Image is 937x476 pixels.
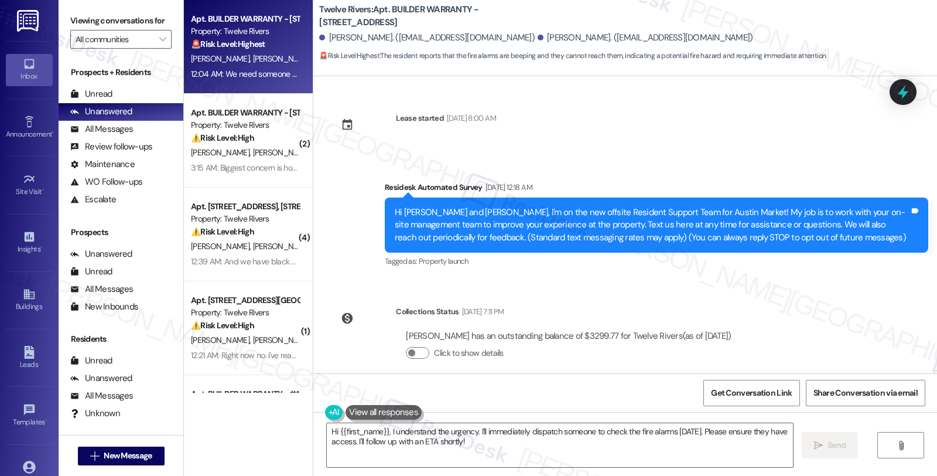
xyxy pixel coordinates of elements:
button: Share Conversation via email [806,380,925,406]
div: Property: Twelve Rivers [191,25,299,38]
div: Escalate [70,193,116,206]
input: All communities [76,30,153,49]
span: Get Conversation Link [711,387,792,399]
div: Unanswered [70,106,132,118]
div: Property: Twelve Rivers [191,119,299,131]
div: Unread [70,355,112,367]
i:  [814,441,823,450]
div: All Messages [70,123,133,135]
div: Apt. [STREET_ADDRESS], [STREET_ADDRESS] [191,200,299,213]
span: [PERSON_NAME] [253,241,315,251]
span: [PERSON_NAME] [191,53,253,64]
span: Send [827,439,846,451]
div: Maintenance [70,158,135,171]
b: Twelve Rivers: Apt. BUILDER WARRANTY - [STREET_ADDRESS] [319,4,553,29]
div: Hi [PERSON_NAME] and [PERSON_NAME], I'm on the new offsite Resident Support Team for Austin Marke... [395,206,909,244]
div: [PERSON_NAME] has an outstanding balance of $3299.77 for Twelve Rivers (as of [DATE]) [406,330,731,342]
a: Templates • [6,400,53,431]
span: [PERSON_NAME] [191,335,253,345]
div: All Messages [70,390,133,402]
div: 12:39 AM: And we have black mold on the shower [191,256,359,267]
i:  [159,35,166,44]
div: Unanswered [70,372,132,385]
span: [PERSON_NAME] [191,241,253,251]
strong: ⚠️ Risk Level: High [191,320,254,331]
div: Unanswered [70,248,132,260]
strong: 🚨 Risk Level: Highest [191,39,265,49]
div: Unread [70,266,112,278]
a: Buildings [6,284,53,316]
span: • [52,128,54,137]
div: 3:15 AM: Biggest concern is honestly the trashcan [191,162,358,173]
div: [PERSON_NAME]. ([EMAIL_ADDRESS][DOMAIN_NAME]) [538,32,753,44]
div: [DATE] 12:18 AM [483,181,532,193]
div: Property: Twelve Rivers [191,307,299,319]
strong: ⚠️ Risk Level: High [191,226,254,237]
label: Click to show details [434,347,503,359]
div: [DATE] 7:11 PM [459,305,504,318]
div: Residents [59,333,183,345]
button: Get Conversation Link [703,380,799,406]
div: Apt. BUILDER WARRANTY - [STREET_ADDRESS][GEOGRAPHIC_DATA][STREET_ADDRESS] [191,107,299,119]
div: Unknown [70,407,120,420]
span: Share Conversation via email [813,387,918,399]
a: Site Visit • [6,169,53,201]
div: Residesk Automated Survey [385,181,928,198]
div: WO Follow-ups [70,176,142,188]
span: • [42,186,44,194]
textarea: Hi {{first_name}}, I understand the urgency. I'll immediately dispatch someone to check the fire ... [327,423,793,467]
strong: ⚠️ Risk Level: High [191,132,254,143]
span: • [40,243,42,251]
div: Lease started [396,112,444,124]
span: • [45,416,47,424]
span: [PERSON_NAME] [191,147,253,158]
div: [PERSON_NAME]. ([EMAIL_ADDRESS][DOMAIN_NAME]) [319,32,535,44]
span: [PERSON_NAME] [253,53,312,64]
div: Property: Twelve Rivers [191,213,299,225]
div: Apt. [STREET_ADDRESS][GEOGRAPHIC_DATA][STREET_ADDRESS] [191,294,299,307]
span: New Message [104,450,152,462]
label: Viewing conversations for [70,12,172,30]
a: Insights • [6,227,53,259]
img: ResiDesk Logo [17,10,41,32]
span: : The resident reports that the fire alarms are beeping and they cannot reach them, indicating a ... [319,50,826,62]
div: Apt. BUILDER WARRANTY - #1, BUILDER WARRANTY - [STREET_ADDRESS] [191,388,299,400]
div: All Messages [70,283,133,295]
a: Leads [6,342,53,374]
span: [PERSON_NAME] [253,147,315,158]
div: Apt. BUILDER WARRANTY - [STREET_ADDRESS] [191,13,299,25]
div: Collections Status [396,305,459,318]
div: Prospects + Residents [59,66,183,79]
span: [PERSON_NAME] [253,335,312,345]
div: Review follow-ups [70,141,152,153]
div: Unread [70,88,112,100]
i:  [90,451,99,461]
i:  [897,441,905,450]
button: New Message [78,447,165,465]
button: Send [802,432,859,458]
div: Prospects [59,226,183,239]
div: New Inbounds [70,301,138,313]
div: 12:04 AM: We need someone to be there [DATE] asap. I can't reach to the fire alarm which is one t... [191,69,654,79]
span: Property launch [419,256,468,266]
div: [DATE] 8:00 AM [444,112,496,124]
div: Tagged as: [385,253,928,270]
a: Inbox [6,54,53,86]
strong: 🚨 Risk Level: Highest [319,51,379,60]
